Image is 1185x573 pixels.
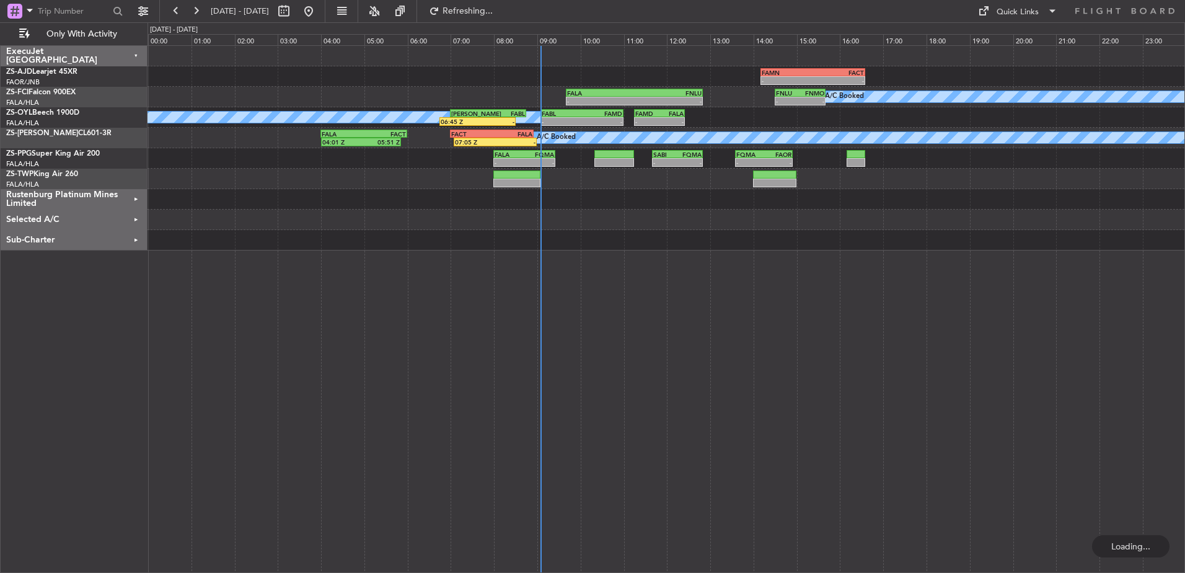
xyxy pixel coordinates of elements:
a: ZS-PPGSuper King Air 200 [6,150,100,158]
div: 19:00 [970,34,1013,45]
div: 04:01 Z [322,138,361,146]
span: ZS-[PERSON_NAME] [6,130,78,137]
div: - [736,159,764,166]
div: FAMD [582,110,622,117]
span: ZS-FCI [6,89,29,96]
a: FAOR/JNB [6,78,40,87]
span: Only With Activity [32,30,131,38]
div: - [567,97,635,105]
span: ZS-TWP [6,171,33,178]
div: FALA [567,89,635,97]
div: 07:05 Z [455,138,495,146]
div: - [495,138,535,146]
div: FQMA [524,151,554,158]
a: FALA/HLA [6,98,39,107]
a: FALA/HLA [6,180,39,189]
div: 22:00 [1099,34,1143,45]
div: - [813,77,864,84]
div: Quick Links [997,6,1039,19]
div: FAOR [764,151,792,158]
div: - [776,97,800,105]
div: FALA [492,130,532,138]
div: - [582,118,622,125]
div: - [677,159,702,166]
div: - [653,159,677,166]
div: Loading... [1092,535,1170,557]
div: A/C Booked [537,128,576,147]
span: ZS-PPG [6,150,32,158]
div: [DATE] - [DATE] [150,25,198,35]
div: 09:00 [537,34,581,45]
div: 07:00 [451,34,494,45]
div: - [542,118,582,125]
div: 15:00 [797,34,840,45]
div: FAMD [635,110,659,117]
div: FACT [364,130,406,138]
div: - [762,77,813,84]
div: 14:00 [754,34,797,45]
button: Refreshing... [423,1,498,21]
div: 03:00 [278,34,321,45]
div: A/C Booked [825,87,864,106]
div: SABI [653,151,677,158]
div: - [659,118,684,125]
div: FQMA [736,151,764,158]
a: ZS-TWPKing Air 260 [6,171,78,178]
div: 11:00 [624,34,667,45]
div: FACT [813,69,864,76]
div: - [524,159,554,166]
div: 21:00 [1056,34,1099,45]
div: 17:00 [883,34,927,45]
div: - [477,118,514,125]
div: 06:00 [408,34,451,45]
div: 13:00 [710,34,754,45]
div: - [495,159,524,166]
div: 10:00 [581,34,624,45]
div: - [634,97,702,105]
div: - [635,118,659,125]
div: FALA [322,130,364,138]
span: ZS-OYL [6,109,32,117]
div: - [800,97,824,105]
div: 01:00 [192,34,235,45]
div: - [764,159,792,166]
div: FACT [451,130,491,138]
div: FALA [495,151,524,158]
div: 00:00 [148,34,192,45]
div: 08:00 [494,34,537,45]
div: FALA [659,110,684,117]
span: ZS-AJD [6,68,32,76]
a: FALA/HLA [6,118,39,128]
input: Trip Number [38,2,109,20]
button: Only With Activity [14,24,134,44]
div: FNLU [776,89,800,97]
div: FNMO [800,89,824,97]
div: FQMA [677,151,702,158]
span: Refreshing... [442,7,494,16]
div: 06:45 Z [441,118,477,125]
div: 05:00 [364,34,408,45]
a: ZS-[PERSON_NAME]CL601-3R [6,130,112,137]
a: ZS-AJDLearjet 45XR [6,68,77,76]
div: 20:00 [1013,34,1057,45]
span: [DATE] - [DATE] [211,6,269,17]
div: FAMN [762,69,813,76]
div: FABL [488,110,525,117]
button: Quick Links [972,1,1064,21]
div: 16:00 [840,34,883,45]
a: ZS-FCIFalcon 900EX [6,89,76,96]
div: [PERSON_NAME] [451,110,488,117]
a: FALA/HLA [6,159,39,169]
div: 04:00 [321,34,364,45]
div: FABL [542,110,582,117]
div: 12:00 [667,34,710,45]
div: 18:00 [927,34,970,45]
div: FNLU [634,89,702,97]
div: 02:00 [235,34,278,45]
div: 05:51 Z [361,138,399,146]
a: ZS-OYLBeech 1900D [6,109,79,117]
